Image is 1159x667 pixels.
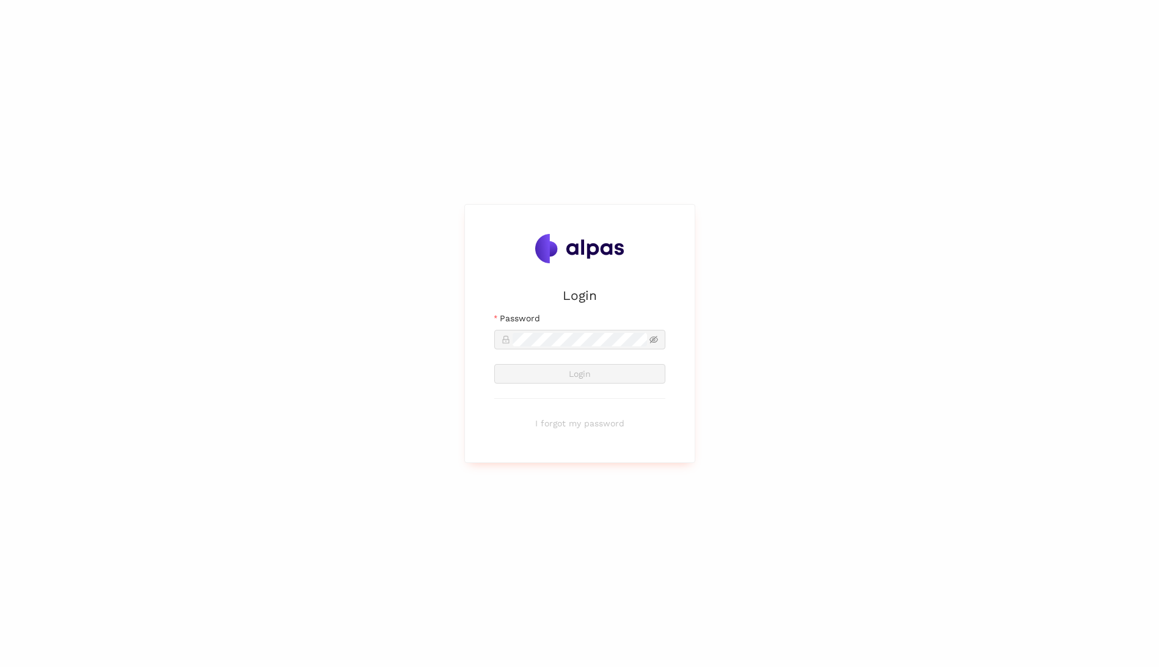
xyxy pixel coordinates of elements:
span: eye-invisible [649,335,658,344]
button: Login [494,364,665,384]
button: I forgot my password [494,414,665,433]
input: Password [513,333,647,346]
span: lock [502,335,510,344]
img: Alpas.ai Logo [535,234,624,263]
label: Password [494,312,540,325]
h2: Login [494,285,665,305]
